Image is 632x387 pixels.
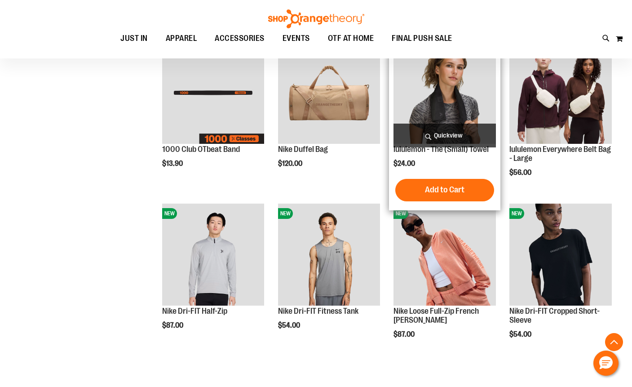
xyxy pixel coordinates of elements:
[120,28,148,49] span: JUST IN
[509,204,612,307] a: Nike Dri-FIT Cropped Short-SleeveNEW
[383,28,461,49] a: FINAL PUSH SALE
[274,37,385,191] div: product
[278,321,301,329] span: $54.00
[206,28,274,49] a: ACCESSORIES
[389,199,500,361] div: product
[162,145,240,154] a: 1000 Club OTbeat Band
[509,307,600,325] a: Nike Dri-FIT Cropped Short-Sleeve
[162,42,265,144] img: Image of 1000 Club OTbeat Band
[425,185,464,195] span: Add to Cart
[509,42,612,144] img: lululemon Everywhere Belt Bag - Large
[215,28,265,49] span: ACCESSORIES
[158,37,269,186] div: product
[158,199,269,352] div: product
[111,28,157,49] a: JUST IN
[509,330,533,338] span: $54.00
[509,42,612,146] a: lululemon Everywhere Belt Bag - LargeNEW
[162,42,265,146] a: Image of 1000 Club OTbeat BandNEW
[392,28,452,49] span: FINAL PUSH SALE
[393,145,489,154] a: lululemon - The (Small) Towel
[162,321,185,329] span: $87.00
[393,124,496,147] a: Quickview
[278,42,380,146] a: Nike Duffel BagNEW
[509,208,524,219] span: NEW
[389,37,500,210] div: product
[393,208,408,219] span: NEW
[505,37,616,200] div: product
[393,307,479,325] a: Nike Loose Full-Zip French [PERSON_NAME]
[278,307,358,316] a: Nike Dri-FIT Fitness Tank
[166,28,197,49] span: APPAREL
[278,145,328,154] a: Nike Duffel Bag
[162,307,227,316] a: Nike Dri-FIT Half-Zip
[162,160,184,168] span: $13.90
[393,42,496,146] a: lululemon - The (Small) TowelNEW
[278,208,293,219] span: NEW
[274,28,319,49] a: EVENTS
[162,208,177,219] span: NEW
[509,169,533,177] span: $56.00
[505,199,616,361] div: product
[157,28,206,49] a: APPAREL
[509,204,612,306] img: Nike Dri-FIT Cropped Short-Sleeve
[162,204,265,307] a: Nike Dri-FIT Half-ZipNEW
[328,28,374,49] span: OTF AT HOME
[278,204,380,307] a: Nike Dri-FIT Fitness TankNEW
[395,179,494,201] button: Add to Cart
[393,160,416,168] span: $24.00
[162,204,265,306] img: Nike Dri-FIT Half-Zip
[319,28,383,49] a: OTF AT HOME
[393,204,496,307] a: Nike Loose Full-Zip French Terry HoodieNEW
[267,9,366,28] img: Shop Orangetheory
[605,333,623,351] button: Back To Top
[274,199,385,352] div: product
[593,351,619,376] button: Hello, have a question? Let’s chat.
[393,42,496,144] img: lululemon - The (Small) Towel
[283,28,310,49] span: EVENTS
[509,145,611,163] a: lululemon Everywhere Belt Bag - Large
[278,204,380,306] img: Nike Dri-FIT Fitness Tank
[278,42,380,144] img: Nike Duffel Bag
[393,204,496,306] img: Nike Loose Full-Zip French Terry Hoodie
[278,160,304,168] span: $120.00
[393,330,416,338] span: $87.00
